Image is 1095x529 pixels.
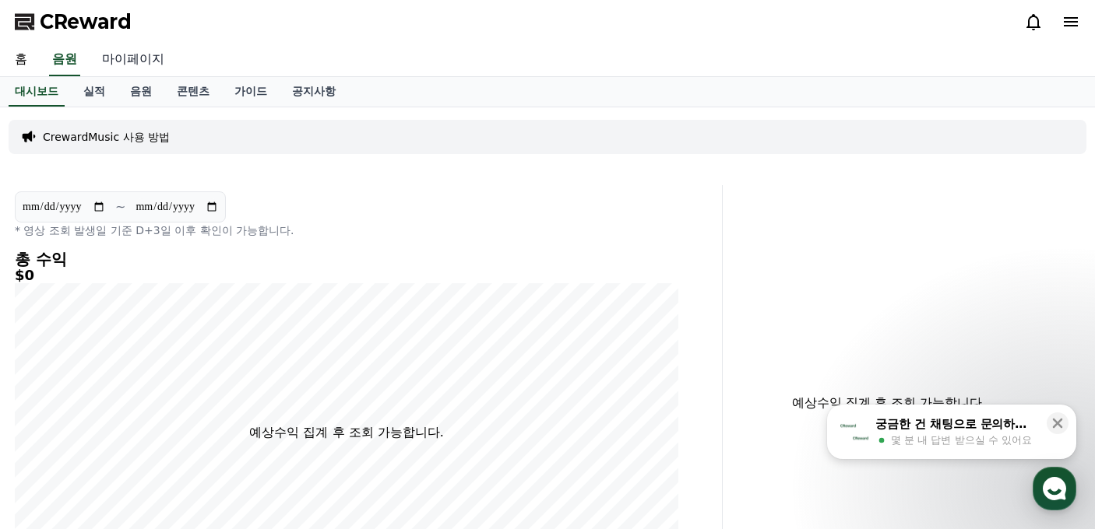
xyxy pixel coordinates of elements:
p: 예상수익 집계 후 조회 가능합니다. [735,394,1043,412]
a: 콘텐츠 [164,77,222,107]
span: CReward [40,9,132,34]
a: 가이드 [222,77,280,107]
a: 음원 [118,77,164,107]
a: 음원 [49,44,80,76]
a: 홈 [2,44,40,76]
span: 설정 [241,423,259,436]
a: 공지사항 [280,77,348,107]
h5: $0 [15,268,678,283]
a: CReward [15,9,132,34]
a: 대화 [103,400,201,439]
a: 홈 [5,400,103,439]
h4: 총 수익 [15,250,678,268]
a: 마이페이지 [90,44,177,76]
a: 실적 [71,77,118,107]
span: 대화 [143,424,161,436]
p: 예상수익 집계 후 조회 가능합니다. [249,423,443,442]
p: ~ [115,198,125,216]
a: CrewardMusic 사용 방법 [43,129,170,145]
span: 홈 [49,423,58,436]
p: * 영상 조회 발생일 기준 D+3일 이후 확인이 가능합니다. [15,222,678,238]
a: 설정 [201,400,299,439]
a: 대시보드 [9,77,65,107]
